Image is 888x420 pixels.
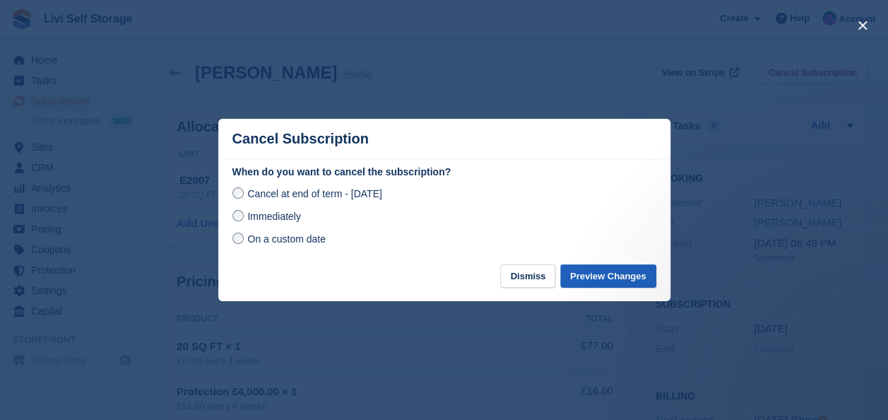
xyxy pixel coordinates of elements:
[232,165,656,180] label: When do you want to cancel the subscription?
[232,187,244,199] input: Cancel at end of term - [DATE]
[500,264,555,288] button: Dismiss
[247,188,381,199] span: Cancel at end of term - [DATE]
[247,211,300,222] span: Immediately
[247,233,326,245] span: On a custom date
[851,14,874,37] button: close
[232,131,369,147] p: Cancel Subscription
[560,264,656,288] button: Preview Changes
[232,233,244,244] input: On a custom date
[232,210,244,221] input: Immediately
